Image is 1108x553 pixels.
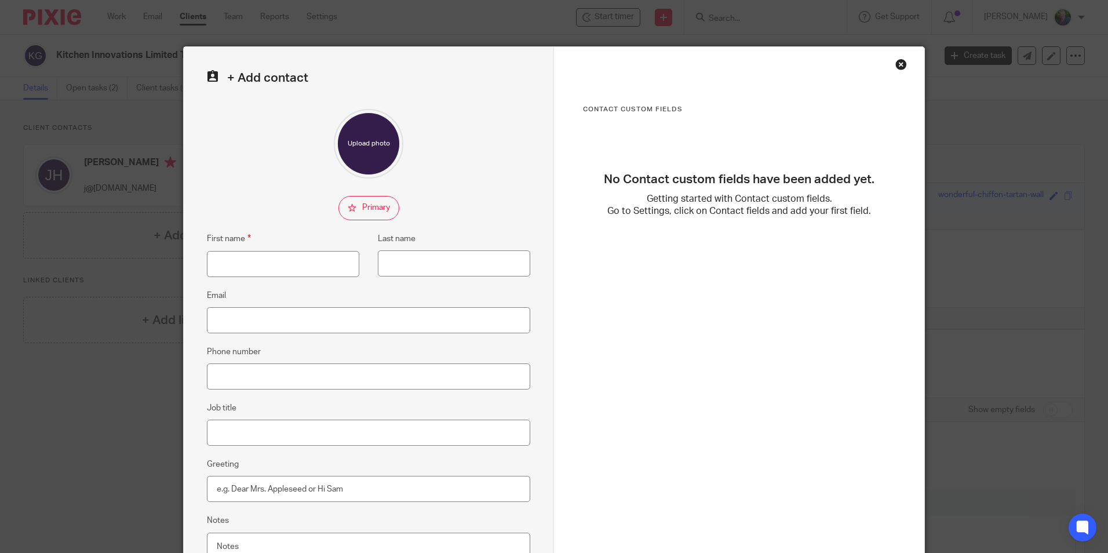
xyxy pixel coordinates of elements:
[207,290,226,301] label: Email
[207,459,239,470] label: Greeting
[895,59,907,70] div: Close this dialog window
[207,232,251,245] label: First name
[207,402,236,414] label: Job title
[207,515,229,526] label: Notes
[583,172,895,187] h3: No Contact custom fields have been added yet.
[378,233,416,245] label: Last name
[207,346,261,358] label: Phone number
[583,105,895,114] h3: Contact Custom fields
[207,70,530,86] h2: + Add contact
[207,476,530,502] input: e.g. Dear Mrs. Appleseed or Hi Sam
[583,193,895,218] p: Getting started with Contact custom fields. Go to Settings, click on Contact fields and add your ...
